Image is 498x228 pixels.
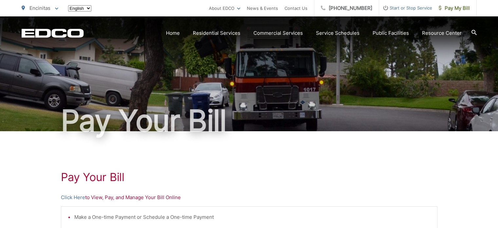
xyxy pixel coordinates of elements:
[61,171,437,184] h1: Pay Your Bill
[74,213,431,221] li: Make a One-time Payment or Schedule a One-time Payment
[373,29,409,37] a: Public Facilities
[22,29,84,38] a: EDCD logo. Return to the homepage.
[61,194,85,201] a: Click Here
[68,5,91,11] select: Select a language
[209,4,240,12] a: About EDCO
[439,4,470,12] span: Pay My Bill
[285,4,307,12] a: Contact Us
[247,4,278,12] a: News & Events
[422,29,462,37] a: Resource Center
[61,194,437,201] p: to View, Pay, and Manage Your Bill Online
[166,29,180,37] a: Home
[316,29,360,37] a: Service Schedules
[22,104,477,137] h1: Pay Your Bill
[29,5,50,11] span: Encinitas
[253,29,303,37] a: Commercial Services
[193,29,240,37] a: Residential Services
